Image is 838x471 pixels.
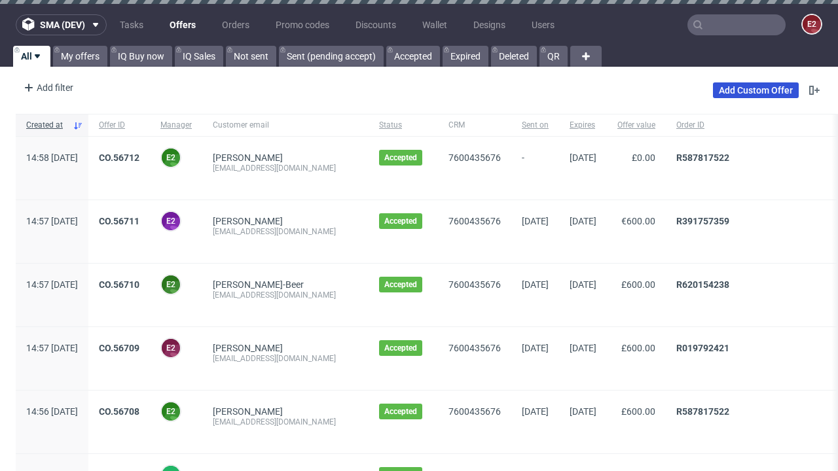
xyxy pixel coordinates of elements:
[676,216,729,226] a: R391757359
[26,152,78,163] span: 14:58 [DATE]
[414,14,455,35] a: Wallet
[522,279,549,290] span: [DATE]
[162,339,180,357] figcaption: e2
[160,120,192,131] span: Manager
[162,148,180,167] figcaption: e2
[226,46,276,67] a: Not sent
[99,120,139,131] span: Offer ID
[617,120,655,131] span: Offer value
[26,406,78,417] span: 14:56 [DATE]
[803,15,821,33] figcaption: e2
[443,46,488,67] a: Expired
[570,152,596,163] span: [DATE]
[99,406,139,417] a: CO.56708
[18,77,76,98] div: Add filter
[570,406,596,417] span: [DATE]
[213,406,283,417] a: [PERSON_NAME]
[213,417,358,427] div: [EMAIL_ADDRESS][DOMAIN_NAME]
[26,279,78,290] span: 14:57 [DATE]
[26,343,78,353] span: 14:57 [DATE]
[448,152,501,163] a: 7600435676
[448,120,501,131] span: CRM
[279,46,384,67] a: Sent (pending accept)
[570,279,596,290] span: [DATE]
[99,216,139,226] a: CO.56711
[213,353,358,364] div: [EMAIL_ADDRESS][DOMAIN_NAME]
[570,120,596,131] span: Expires
[99,279,139,290] a: CO.56710
[448,406,501,417] a: 7600435676
[539,46,568,67] a: QR
[99,152,139,163] a: CO.56712
[268,14,337,35] a: Promo codes
[384,152,417,163] span: Accepted
[621,406,655,417] span: £600.00
[491,46,537,67] a: Deleted
[448,279,501,290] a: 7600435676
[213,226,358,237] div: [EMAIL_ADDRESS][DOMAIN_NAME]
[213,163,358,173] div: [EMAIL_ADDRESS][DOMAIN_NAME]
[522,216,549,226] span: [DATE]
[99,343,139,353] a: CO.56709
[632,152,655,163] span: £0.00
[384,216,417,226] span: Accepted
[26,120,67,131] span: Created at
[162,14,204,35] a: Offers
[213,343,283,353] a: [PERSON_NAME]
[110,46,172,67] a: IQ Buy now
[384,279,417,290] span: Accepted
[16,14,107,35] button: sma (dev)
[570,343,596,353] span: [DATE]
[465,14,513,35] a: Designs
[524,14,562,35] a: Users
[713,82,799,98] a: Add Custom Offer
[386,46,440,67] a: Accepted
[384,343,417,353] span: Accepted
[522,343,549,353] span: [DATE]
[13,46,50,67] a: All
[175,46,223,67] a: IQ Sales
[570,216,596,226] span: [DATE]
[348,14,404,35] a: Discounts
[214,14,257,35] a: Orders
[213,290,358,300] div: [EMAIL_ADDRESS][DOMAIN_NAME]
[162,402,180,421] figcaption: e2
[621,216,655,226] span: €600.00
[162,212,180,230] figcaption: e2
[384,406,417,417] span: Accepted
[676,279,729,290] a: R620154238
[676,343,729,353] a: R019792421
[213,279,304,290] a: [PERSON_NAME]-Beer
[676,120,818,131] span: Order ID
[112,14,151,35] a: Tasks
[621,343,655,353] span: £600.00
[213,216,283,226] a: [PERSON_NAME]
[213,152,283,163] a: [PERSON_NAME]
[162,275,180,294] figcaption: e2
[40,20,85,29] span: sma (dev)
[621,279,655,290] span: £600.00
[522,120,549,131] span: Sent on
[379,120,428,131] span: Status
[448,216,501,226] a: 7600435676
[676,406,729,417] a: R587817522
[676,152,729,163] a: R587817522
[53,46,107,67] a: My offers
[448,343,501,353] a: 7600435676
[213,120,358,131] span: Customer email
[522,152,549,184] span: -
[26,216,78,226] span: 14:57 [DATE]
[522,406,549,417] span: [DATE]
